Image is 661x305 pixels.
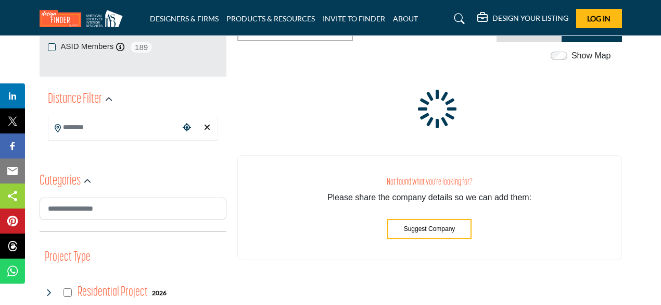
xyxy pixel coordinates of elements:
[404,225,455,233] span: Suggest Company
[571,50,611,62] label: Show Map
[48,117,180,138] input: Search Location
[327,193,531,202] span: Please share the company details so we can add them:
[78,283,148,301] h4: Residential Project: Types of projects range from simple residential renovations to highly comple...
[61,41,114,53] label: ASID Members
[48,90,102,109] h2: Distance Filter
[152,288,167,297] div: 2026 Results For Residential Project
[40,172,81,191] h2: Categories
[226,14,315,23] a: PRODUCTS & RESOURCES
[45,248,91,267] button: Project Type
[40,10,128,27] img: Site Logo
[130,41,153,54] span: 189
[40,198,226,220] input: Search Category
[477,13,568,25] div: DESIGN YOUR LISTING
[199,117,214,139] div: Clear search location
[444,10,472,27] a: Search
[179,117,194,139] div: Choose your current location
[393,14,418,23] a: ABOUT
[259,177,601,188] h3: Not found what you're looking for?
[576,9,622,28] button: Log In
[492,14,568,23] h5: DESIGN YOUR LISTING
[150,14,219,23] a: DESIGNERS & FIRMS
[48,43,56,51] input: ASID Members checkbox
[323,14,385,23] a: INVITE TO FINDER
[587,14,611,23] span: Log In
[63,288,72,297] input: Select Residential Project checkbox
[387,219,472,239] button: Suggest Company
[152,289,167,297] b: 2026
